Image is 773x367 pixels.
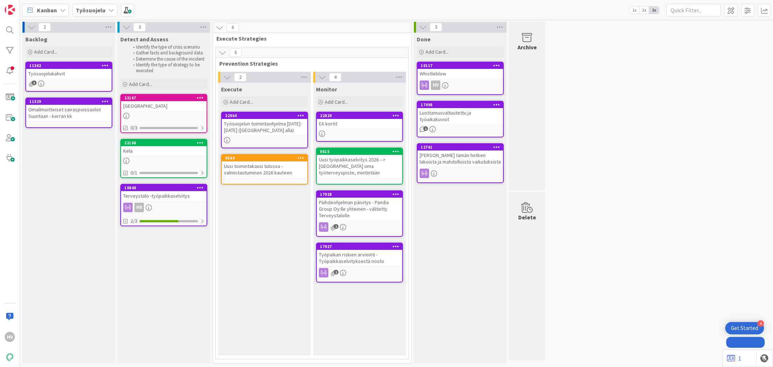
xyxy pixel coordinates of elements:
span: 4 [329,73,341,82]
div: HV [134,203,144,212]
div: 22964 [222,112,307,119]
span: 3 [32,81,37,85]
div: Uusi toimintakausi tulossa - valmistautuminen 2026 kauteen [222,161,307,177]
div: 10840 [124,185,207,190]
div: 10117Whistleblow [417,62,503,78]
div: 17928Päihdeohjelman päivitys - Pandia Group Oy:lle yhteinen - välitetty Terveystalolle [317,191,402,220]
a: 1 [727,354,741,363]
div: HV [5,332,15,342]
div: 17498Luottamusvaltuutettu ja työaikakuviot [417,102,503,124]
div: 17498 [421,102,503,107]
span: 0/3 [130,124,137,132]
span: Add Card... [325,99,348,105]
a: 22166Kela0/1 [120,139,207,178]
li: Determine the cause of the incident [129,56,206,62]
div: HV [417,81,503,90]
a: 11329Omailmoitteiset sairaspoissaolot Suuntaan - kerran kk [25,98,112,128]
div: 17927 [317,243,402,250]
span: 2 [38,23,51,32]
div: 8615 [320,149,402,154]
div: 17928 [320,192,402,197]
div: 11362Työsuojelukahvit [26,62,112,78]
div: EA kortit [317,119,402,128]
div: 17927Työpaikan riskien arviointi - Työpaikkaselvityksestä nosto [317,243,402,266]
div: Omailmoitteiset sairaspoissaolot Suuntaan - kerran kk [26,105,112,121]
span: 6 [229,48,242,57]
div: 22964Työsuojelun toimintaohjelma [DATE]-[DATE] ([GEOGRAPHIC_DATA] alla) [222,112,307,135]
span: Add Card... [129,81,152,87]
span: 1 [423,126,428,131]
div: 12761 [421,145,503,150]
span: Backlog [25,36,47,43]
div: 11329 [26,98,112,105]
span: Add Card... [230,99,253,105]
div: 12761[PERSON_NAME] tämän hetken lakoista ja mahdollisista vaikutuksista [417,144,503,166]
div: 22166 [121,140,207,146]
li: Gather facts and background data [129,50,206,56]
div: 11329 [29,99,112,104]
div: 22167 [124,95,207,100]
div: 17498 [417,102,503,108]
div: 17927 [320,244,402,249]
span: 6 [227,23,239,32]
span: Execute [221,86,242,93]
div: 22167 [121,95,207,101]
span: 0/1 [130,169,137,177]
div: 22829 [320,113,402,118]
span: 2x [639,7,649,14]
div: Työsuojelukahvit [26,69,112,78]
a: 9544Uusi toimintakausi tulossa - valmistautuminen 2026 kauteen [221,154,308,185]
div: 22829EA kortit [317,112,402,128]
div: 12761 [417,144,503,150]
div: 10117 [421,63,503,68]
a: 10840Terveystalo -työpaikkaselvitysHV2/3 [120,184,207,226]
a: 22167[GEOGRAPHIC_DATA]0/3 [120,94,207,133]
div: Kela [121,146,207,156]
div: 4 [757,320,764,327]
div: 11362 [26,62,112,69]
span: 1x [629,7,639,14]
a: 17928Päihdeohjelman päivitys - Pandia Group Oy:lle yhteinen - välitetty Terveystalolle [316,190,403,237]
a: 12761[PERSON_NAME] tämän hetken lakoista ja mahdollisista vaikutuksista [417,143,504,183]
div: 10840Terveystalo -työpaikkaselvitys [121,185,207,201]
span: Add Card... [34,49,57,55]
span: 1 [334,270,338,275]
span: 3 [430,23,442,32]
span: Done [417,36,431,43]
span: 1 [334,224,338,229]
div: 22166Kela [121,140,207,156]
div: HV [431,81,440,90]
div: Työpaikan riskien arviointi - Työpaikkaselvityksestä nosto [317,250,402,266]
div: 8615Uusi työpaikkaselvitys 2026 --> [GEOGRAPHIC_DATA] oma työterveyspiste, mietintään [317,148,402,177]
div: 11329Omailmoitteiset sairaspoissaolot Suuntaan - kerran kk [26,98,112,121]
div: Archive [518,43,537,51]
li: Identify the type of strategy to be executed [129,62,206,74]
span: 3x [649,7,659,14]
div: 10840 [121,185,207,191]
span: Monitor [316,86,337,93]
a: 17927Työpaikan riskien arviointi - Työpaikkaselvityksestä nosto [316,243,403,283]
a: 17498Luottamusvaltuutettu ja työaikakuviot [417,101,504,137]
div: [GEOGRAPHIC_DATA] [121,101,207,111]
a: 10117WhistleblowHV [417,62,504,95]
img: avatar [5,352,15,362]
div: Delete [518,213,536,222]
div: Luottamusvaltuutettu ja työaikakuviot [417,108,503,124]
div: 9544 [222,155,307,161]
b: Työsuojelu [76,7,105,14]
div: Työsuojelun toimintaohjelma [DATE]-[DATE] ([GEOGRAPHIC_DATA] alla) [222,119,307,135]
div: 9544Uusi toimintakausi tulossa - valmistautuminen 2026 kauteen [222,155,307,177]
div: 10117 [417,62,503,69]
div: HV [121,203,207,212]
div: Uusi työpaikkaselvitys 2026 --> [GEOGRAPHIC_DATA] oma työterveyspiste, mietintään [317,155,402,177]
div: 22166 [124,140,207,145]
a: 11362Työsuojelukahvit [25,62,112,92]
a: 22964Työsuojelun toimintaohjelma [DATE]-[DATE] ([GEOGRAPHIC_DATA] alla) [221,112,308,148]
div: Whistleblow [417,69,503,78]
div: Get Started [731,325,758,332]
span: 2 [234,73,246,82]
img: Visit kanbanzone.com [5,5,15,15]
div: Päihdeohjelman päivitys - Pandia Group Oy:lle yhteinen - välitetty Terveystalolle [317,198,402,220]
a: 8615Uusi työpaikkaselvitys 2026 --> [GEOGRAPHIC_DATA] oma työterveyspiste, mietintään [316,148,403,185]
input: Quick Filter... [666,4,721,17]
